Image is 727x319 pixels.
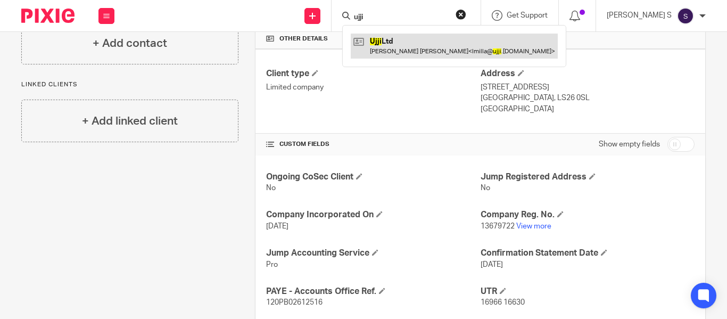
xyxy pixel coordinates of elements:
[481,184,490,192] span: No
[266,261,278,268] span: Pro
[481,209,695,220] h4: Company Reg. No.
[93,35,167,52] h4: + Add contact
[266,140,480,149] h4: CUSTOM FIELDS
[266,82,480,93] p: Limited company
[481,299,525,306] span: 16966 16630
[481,286,695,297] h4: UTR
[266,171,480,183] h4: Ongoing CoSec Client
[279,35,328,43] span: Other details
[481,171,695,183] h4: Jump Registered Address
[481,93,695,103] p: [GEOGRAPHIC_DATA], LS26 0SL
[507,12,548,19] span: Get Support
[266,184,276,192] span: No
[21,80,238,89] p: Linked clients
[481,248,695,259] h4: Confirmation Statement Date
[481,104,695,114] p: [GEOGRAPHIC_DATA]
[481,82,695,93] p: [STREET_ADDRESS]
[677,7,694,24] img: svg%3E
[266,248,480,259] h4: Jump Accounting Service
[456,9,466,20] button: Clear
[481,261,503,268] span: [DATE]
[82,113,178,129] h4: + Add linked client
[266,299,323,306] span: 120PB02612516
[266,286,480,297] h4: PAYE - Accounts Office Ref.
[481,68,695,79] h4: Address
[266,223,288,230] span: [DATE]
[266,209,480,220] h4: Company Incorporated On
[599,139,660,150] label: Show empty fields
[353,13,449,22] input: Search
[516,223,551,230] a: View more
[481,223,515,230] span: 13679722
[21,9,75,23] img: Pixie
[607,10,672,21] p: [PERSON_NAME] S
[266,68,480,79] h4: Client type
